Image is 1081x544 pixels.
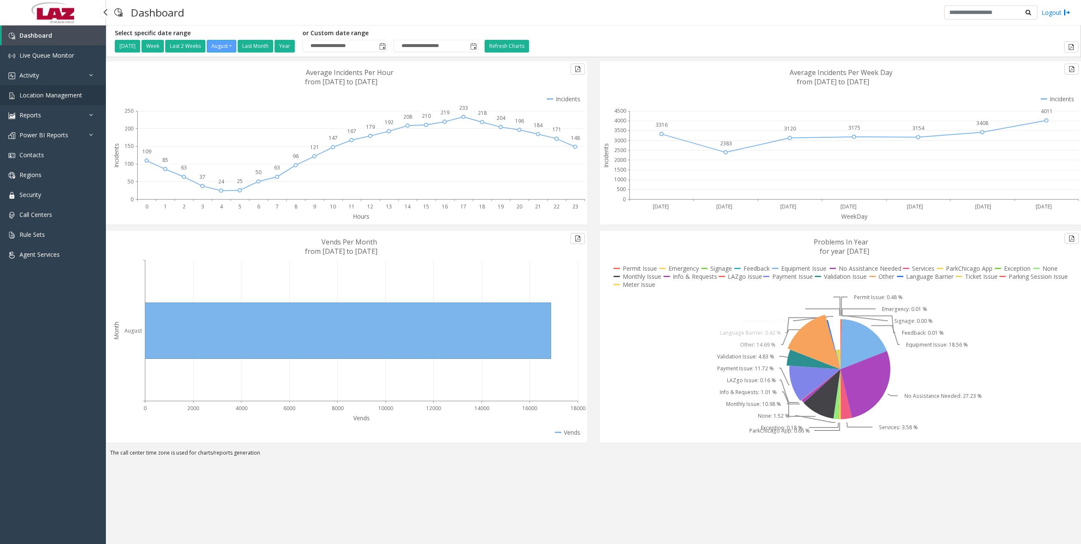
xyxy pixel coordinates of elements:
[367,203,373,210] text: 12
[854,294,903,301] text: Permit Issue: 0.48 %
[902,329,944,336] text: Feedback: 0.01 %
[904,392,982,400] text: No Assistance Needed: 27.23 %
[784,125,796,132] text: 3120
[19,51,74,59] span: Live Queue Monitor
[274,40,295,53] button: Year
[294,203,297,210] text: 8
[602,143,610,168] text: Incidents
[571,64,585,75] button: Export to pdf
[220,203,223,210] text: 4
[130,196,133,203] text: 0
[19,31,52,39] span: Dashboard
[906,341,968,348] text: Equipment Issue: 18.56 %
[442,203,448,210] text: 16
[720,389,777,396] text: Info & Requests: 1.01 %
[330,203,336,210] text: 10
[749,427,810,434] text: ParkChicago App: 0.66 %
[8,92,15,99] img: 'icon'
[614,107,626,114] text: 4500
[8,132,15,139] img: 'icon'
[127,2,188,23] h3: Dashboard
[19,191,41,199] span: Security
[8,192,15,199] img: 'icon'
[403,113,412,120] text: 208
[274,164,280,171] text: 63
[302,30,478,37] h5: or Custom date range
[534,122,543,129] text: 184
[552,126,561,133] text: 171
[841,212,868,220] text: WeekDay
[377,40,387,52] span: Toggle popup
[183,203,186,210] text: 2
[200,173,205,180] text: 37
[820,247,869,256] text: for year [DATE]
[8,72,15,79] img: 'icon'
[366,123,375,130] text: 179
[717,353,774,360] text: Validation Issue: 4.83 %
[912,125,925,132] text: 3154
[8,152,15,159] img: 'icon'
[306,68,394,77] text: Average Incidents Per Hour
[894,317,933,325] text: Signage: 0.00 %
[112,322,120,340] text: Month
[276,203,279,210] text: 7
[8,212,15,219] img: 'icon'
[19,91,82,99] span: Location Management
[145,203,148,210] text: 0
[8,172,15,179] img: 'icon'
[238,40,273,53] button: Last Month
[653,203,669,210] text: [DATE]
[164,203,167,210] text: 1
[614,156,626,164] text: 2000
[516,203,522,210] text: 20
[114,2,122,23] img: pageIcon
[614,127,626,134] text: 3500
[142,148,151,155] text: 109
[1036,203,1052,210] text: [DATE]
[423,203,429,210] text: 15
[19,171,42,179] span: Regions
[257,203,260,210] text: 6
[515,117,524,125] text: 196
[162,156,168,164] text: 85
[571,134,580,142] text: 148
[848,124,860,131] text: 3175
[720,329,781,336] text: Language Barrier: 0.42 %
[305,77,377,86] text: from [DATE] to [DATE]
[441,109,449,116] text: 219
[840,203,856,210] text: [DATE]
[426,405,441,412] text: 12000
[378,405,393,412] text: 10000
[2,25,106,45] a: Dashboard
[187,405,199,412] text: 2000
[1042,8,1070,17] a: Logout
[8,33,15,39] img: 'icon'
[8,112,15,119] img: 'icon'
[814,237,868,247] text: Problems In Year
[347,128,356,135] text: 167
[617,186,626,193] text: 500
[790,68,893,77] text: Average Incidents Per Week Day
[614,147,626,154] text: 2500
[496,114,506,122] text: 204
[780,203,796,210] text: [DATE]
[498,203,504,210] text: 19
[207,40,236,53] button: August
[758,412,790,419] text: None: 1.52 %
[332,405,344,412] text: 8000
[1041,108,1053,115] text: 4011
[125,160,133,167] text: 100
[716,203,732,210] text: [DATE]
[717,365,774,372] text: Payment Issue: 11.72 %
[19,71,39,79] span: Activity
[656,121,668,128] text: 3316
[125,142,133,150] text: 150
[485,40,529,53] button: Refresh Charts
[19,230,45,239] span: Rule Sets
[19,131,68,139] span: Power BI Reports
[283,405,295,412] text: 6000
[571,405,585,412] text: 18000
[422,112,431,119] text: 210
[720,140,732,147] text: 2383
[144,405,147,412] text: 0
